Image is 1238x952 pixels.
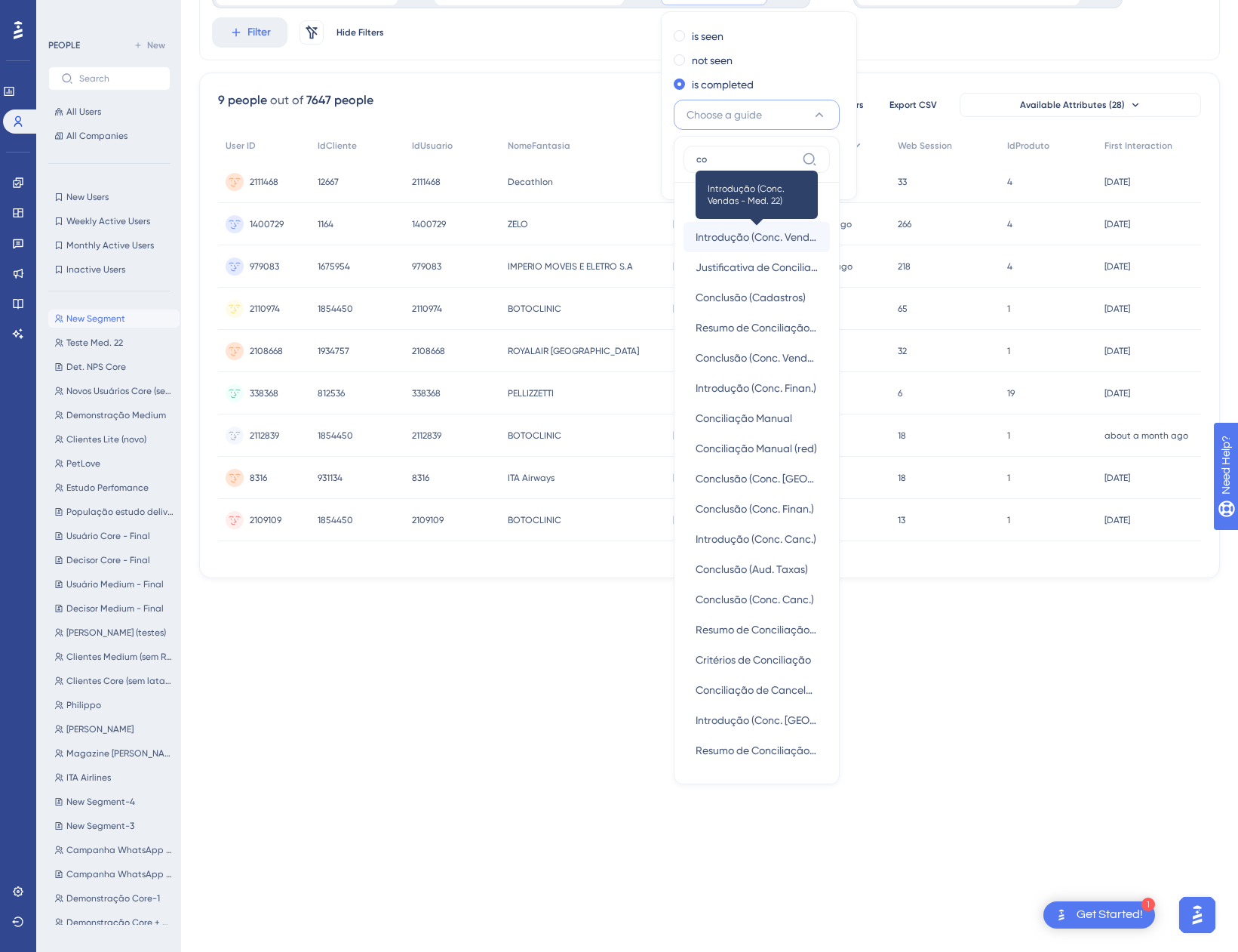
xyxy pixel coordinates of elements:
[318,303,353,315] span: 1854450
[412,514,444,526] span: 2109109
[696,409,792,427] span: Conciliação Manual
[66,554,150,566] span: Decisor Core - Final
[696,439,817,458] span: Conciliação Manual (red)
[412,472,429,484] span: 8316
[673,218,740,230] span: [PERSON_NAME]
[66,820,134,832] span: New Segment-3
[889,99,937,111] span: Export CSV
[48,479,180,497] button: Estudo Perfomance
[684,313,830,343] button: Resumo de Conciliação de Vendas (red)
[250,260,279,273] span: 979083
[66,337,123,349] span: Teste Med. 22
[684,252,830,282] button: Justificativa de Conciliação
[673,430,740,442] span: [PERSON_NAME]
[1141,898,1155,911] div: 1
[875,93,951,117] button: Export CSV
[898,345,907,357] span: 32
[128,36,170,54] button: New
[66,506,174,518] span: População estudo delivery [DATE]
[48,334,180,352] button: Teste Med. 22
[696,153,796,165] input: Search for a guide
[66,699,101,711] span: Philippo
[318,430,353,442] span: 1854450
[687,106,762,124] span: Choose a guide
[1104,140,1172,152] span: First Interaction
[212,17,287,48] button: Filter
[48,406,180,424] button: Demonstração Medium
[48,310,180,328] button: New Segment
[1007,260,1012,273] span: 4
[48,358,180,376] button: Det. NPS Core
[684,615,830,645] button: Resumo de Conciliação de Cancelamentos
[1007,303,1010,315] span: 1
[898,430,906,442] span: 18
[1104,430,1188,441] time: about a month ago
[66,458,100,470] span: PetLove
[684,433,830,464] button: Conciliação Manual (red)
[48,551,180,569] button: Decisor Core - Final
[696,621,818,639] span: Resumo de Conciliação de Cancelamentos
[66,130,127,142] span: All Companies
[48,672,180,690] button: Clientes Core (sem latam)
[696,530,816,548] span: Introdução (Conc. Canc.)
[696,651,811,669] span: Critérios de Conciliação
[48,624,180,642] button: [PERSON_NAME] (testes)
[696,711,818,729] span: Introdução (Conc. [GEOGRAPHIC_DATA])
[48,817,180,835] button: New Segment-3
[48,260,170,279] button: Inactive Users
[48,889,180,907] button: Demonstração Core-1
[1007,176,1012,188] span: 4
[336,26,384,39] span: Hide Filters
[1007,345,1010,357] span: 1
[48,744,180,763] button: Magazine [PERSON_NAME]
[66,723,134,735] span: [PERSON_NAME]
[508,218,528,230] span: ZELO
[66,433,146,445] span: Clientes Lite (novo)
[250,303,280,315] span: 2110974
[318,514,353,526] span: 1854450
[48,720,180,738] button: [PERSON_NAME]
[692,27,723,45] label: is seen
[696,319,818,337] span: Resumo de Conciliação de Vendas (red)
[48,103,170,121] button: All Users
[48,454,180,473] button: PetLove
[66,627,166,639] span: [PERSON_NAME] (testes)
[66,651,174,663] span: Clientes Medium (sem Raízen)
[48,188,170,206] button: New Users
[412,260,441,273] span: 979083
[412,303,442,315] span: 2110974
[508,514,561,526] span: BOTOCLINIC
[1077,907,1143,923] div: Get Started!
[673,260,740,273] span: [PERSON_NAME]
[696,349,818,367] span: Conclusão (Conc. Vendas - Med. 22)
[898,387,902,399] span: 6
[1007,472,1010,484] span: 1
[508,430,561,442] span: BOTOCLINIC
[250,472,267,484] span: 8316
[508,140,570,152] span: NomeFantasia
[250,514,281,526] span: 2109109
[684,464,830,494] button: Conclusão (Conc. [GEOGRAPHIC_DATA])
[508,387,554,399] span: PELLIZZETTI
[318,345,349,357] span: 1934757
[318,140,357,152] span: IdCliente
[66,239,154,251] span: Monthly Active Users
[66,747,174,759] span: Magazine [PERSON_NAME]
[508,345,639,357] span: ROYALAIR [GEOGRAPHIC_DATA]
[696,560,808,578] span: Conclusão (Aud. Taxas)
[960,93,1201,117] button: Available Attributes (28)
[250,176,278,188] span: 2111468
[247,23,271,42] span: Filter
[66,675,174,687] span: Clientes Core (sem latam)
[48,865,180,883] button: Campanha WhatsApp (Tela Inicial)
[684,192,830,222] button: Novo Critério de Conciliação
[48,696,180,714] button: Philippo
[684,403,830,433] button: Conciliação Manual
[66,530,150,542] span: Usuário Core - Final
[250,218,284,230] span: 1400729
[66,578,164,590] span: Usuário Medium - Final
[684,675,830,705] button: Conciliação de Cancelamentos
[684,524,830,554] button: Introdução (Conc. Canc.)
[1007,430,1010,442] span: 1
